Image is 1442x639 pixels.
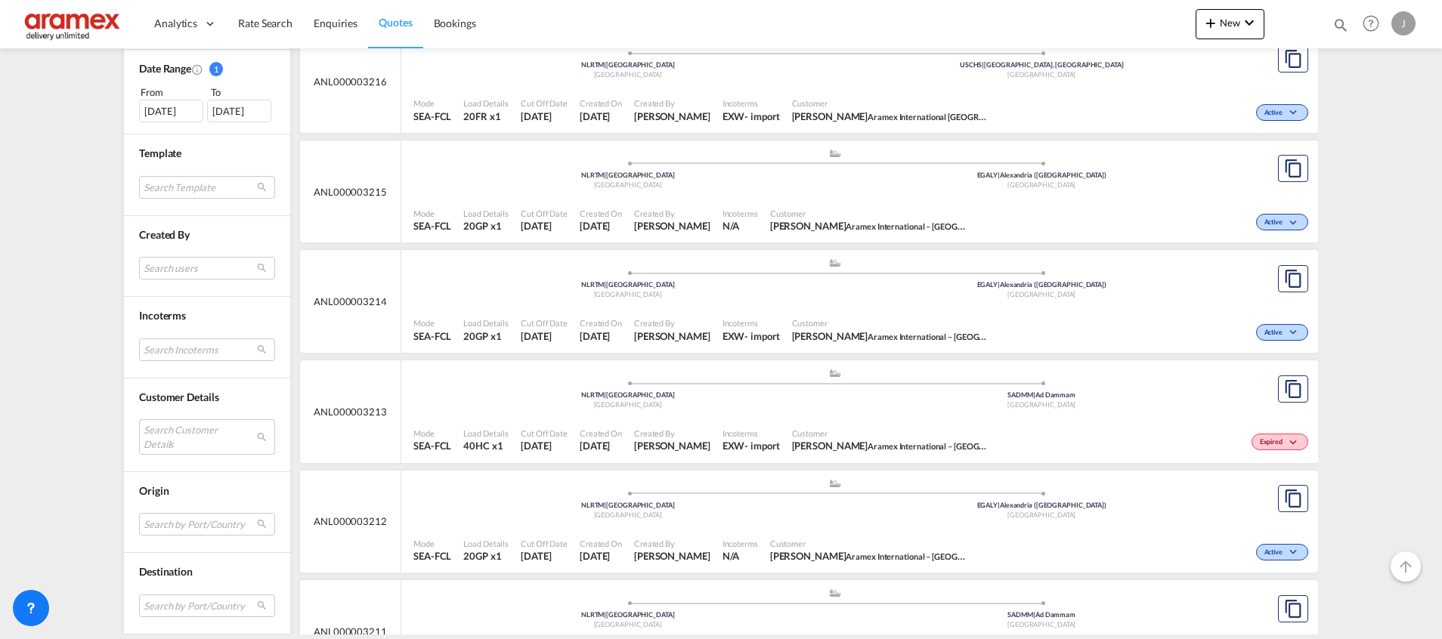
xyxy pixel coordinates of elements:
[1358,11,1391,38] div: Help
[1196,9,1264,39] button: icon-plus 400-fgNewicon-chevron-down
[413,317,451,329] span: Mode
[463,219,509,233] span: 20GP x 1
[521,317,568,329] span: Cut Off Date
[792,428,989,439] span: Customer
[770,208,967,219] span: Customer
[634,219,710,233] span: Janice Camporaso
[604,280,606,289] span: |
[723,329,780,343] div: EXW import
[463,428,509,439] span: Load Details
[826,480,844,487] md-icon: assets/icons/custom/ship-fill.svg
[139,85,275,122] span: From To [DATE][DATE]
[463,110,509,123] span: 20FR x 1
[1264,548,1286,558] span: Active
[826,589,844,597] md-icon: assets/icons/custom/ship-fill.svg
[581,610,675,619] span: NLRTM [GEOGRAPHIC_DATA]
[580,329,622,343] span: 1 Oct 2025
[594,181,662,189] span: [GEOGRAPHIC_DATA]
[1007,400,1075,409] span: [GEOGRAPHIC_DATA]
[1278,375,1308,403] button: Copy Quote
[1007,390,1075,399] span: SADMM Ad Dammam
[314,75,387,88] span: ANL000003216
[463,208,509,219] span: Load Details
[744,110,779,123] div: - import
[723,549,740,563] div: N/A
[209,62,223,76] span: 1
[594,400,662,409] span: [GEOGRAPHIC_DATA]
[1284,270,1302,288] md-icon: assets/icons/custom/copyQuote.svg
[463,439,509,452] span: 40HC x 1
[744,439,779,452] div: - import
[723,439,780,452] div: EXW import
[1284,159,1302,177] md-icon: assets/icons/custom/copyQuote.svg
[1391,551,1421,582] button: Go to Top
[1252,434,1308,450] div: Change Status Here
[521,329,568,343] span: 1 Oct 2025
[1260,437,1286,448] span: Expired
[604,610,606,619] span: |
[1278,595,1308,622] button: Copy Quote
[139,565,193,578] span: Destination
[580,549,622,563] span: 1 Oct 2025
[868,330,1120,342] span: Aramex International – [GEOGRAPHIC_DATA], [GEOGRAPHIC_DATA]
[413,428,451,439] span: Mode
[1332,17,1349,39] div: icon-magnify
[154,16,197,31] span: Analytics
[191,63,203,76] md-icon: Created On
[580,428,622,439] span: Created On
[977,280,1106,289] span: EGALY Alexandria ([GEOGRAPHIC_DATA])
[634,110,710,123] span: Janice Camporaso
[581,501,675,509] span: NLRTM [GEOGRAPHIC_DATA]
[139,100,203,122] div: [DATE]
[314,17,357,29] span: Enquiries
[1286,548,1304,557] md-icon: icon-chevron-down
[977,171,1106,179] span: EGALY Alexandria ([GEOGRAPHIC_DATA])
[604,501,606,509] span: |
[1358,11,1384,36] span: Help
[314,185,387,199] span: ANL000003215
[868,440,1120,452] span: Aramex International – [GEOGRAPHIC_DATA], [GEOGRAPHIC_DATA]
[1278,485,1308,512] button: Copy Quote
[1264,218,1286,228] span: Active
[1033,390,1035,399] span: |
[1007,620,1075,628] span: [GEOGRAPHIC_DATA]
[139,484,169,497] span: Origin
[998,171,1000,179] span: |
[580,110,622,123] span: 2 Oct 2025
[300,471,1318,573] div: ANL000003212 assets/icons/custom/ship-fill.svgassets/icons/custom/roll-o-plane.svgOriginRotterdam...
[998,501,1000,509] span: |
[723,317,780,329] span: Incoterms
[413,110,451,123] span: SEA-FCL
[982,60,984,69] span: |
[413,538,451,549] span: Mode
[770,549,967,563] span: Mohamed Bazil Khan Aramex International – Dubai, UAE
[634,329,710,343] span: Janice Camporaso
[744,329,779,343] div: - import
[792,439,989,452] span: Mohamed Bazil Khan Aramex International – Dubai, UAE
[868,110,1029,122] span: Aramex International [GEOGRAPHIC_DATA]
[379,16,412,29] span: Quotes
[604,171,606,179] span: |
[521,110,568,123] span: 2 Oct 2025
[594,290,662,298] span: [GEOGRAPHIC_DATA]
[1278,265,1308,292] button: Copy Quote
[463,549,509,563] span: 20GP x 1
[1397,557,1415,576] md-icon: icon-arrow-up
[826,369,844,377] md-icon: assets/icons/custom/ship-fill.svg
[634,97,710,109] span: Created By
[314,514,387,528] span: ANL000003212
[139,390,218,403] span: Customer Details
[1256,104,1308,121] div: Change Status Here
[139,85,206,100] div: From
[1286,219,1304,227] md-icon: icon-chevron-down
[604,60,606,69] span: |
[209,85,276,100] div: To
[634,439,710,452] span: Janice Camporaso
[314,295,387,308] span: ANL000003214
[521,208,568,219] span: Cut Off Date
[521,549,568,563] span: 1 Oct 2025
[1007,511,1075,519] span: [GEOGRAPHIC_DATA]
[139,228,190,241] span: Created By
[723,110,780,123] div: EXW import
[300,140,1318,243] div: ANL000003215 assets/icons/custom/ship-fill.svgassets/icons/custom/roll-o-plane.svgOriginRotterdam...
